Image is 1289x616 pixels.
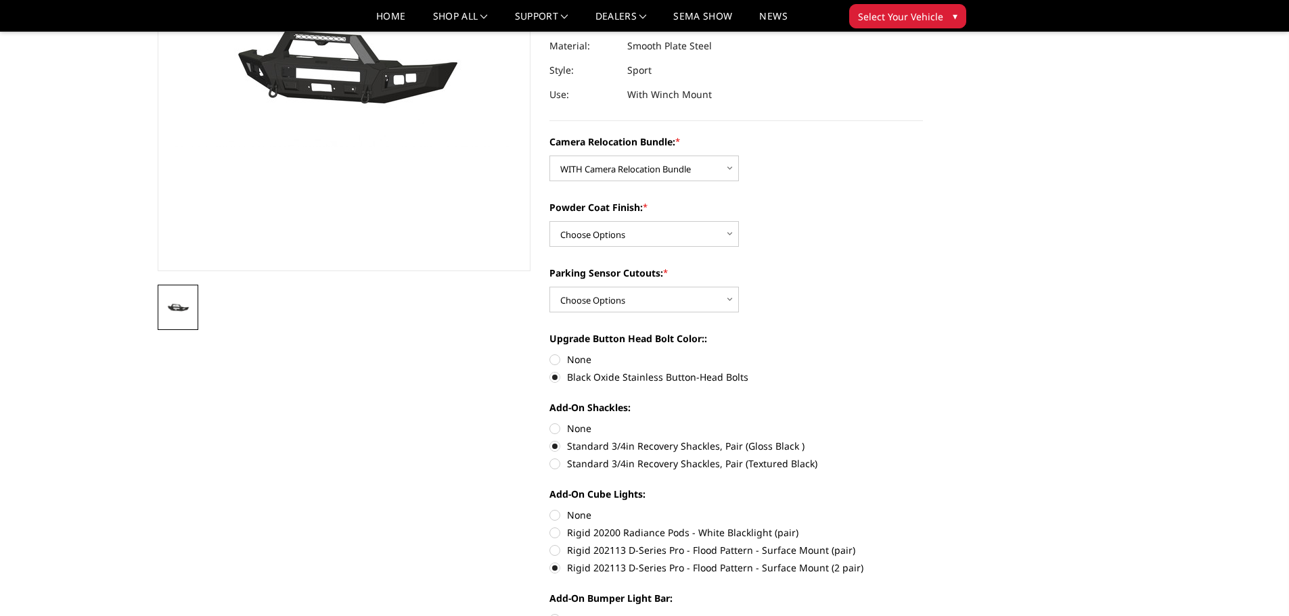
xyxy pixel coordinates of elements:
[953,9,957,23] span: ▾
[549,421,923,435] label: None
[1221,551,1289,616] iframe: Chat Widget
[627,82,712,107] dd: With Winch Mount
[549,34,617,58] dt: Material:
[627,34,712,58] dd: Smooth Plate Steel
[549,266,923,280] label: Parking Sensor Cutouts:
[549,525,923,540] label: Rigid 20200 Radiance Pods - White Blacklight (pair)
[549,352,923,366] label: None
[849,4,966,28] button: Select Your Vehicle
[627,58,652,82] dd: Sport
[162,300,194,316] img: 2024-2025 Chevrolet 2500-3500 - A2 Series - Sport Front Bumper (winch mount)
[549,135,923,149] label: Camera Relocation Bundle:
[515,11,568,31] a: Support
[549,487,923,501] label: Add-On Cube Lights:
[376,11,405,31] a: Home
[549,400,923,414] label: Add-On Shackles:
[549,591,923,605] label: Add-On Bumper Light Bar:
[549,200,923,214] label: Powder Coat Finish:
[595,11,647,31] a: Dealers
[549,370,923,384] label: Black Oxide Stainless Button-Head Bolts
[433,11,488,31] a: shop all
[549,331,923,346] label: Upgrade Button Head Bolt Color::
[549,58,617,82] dt: Style:
[673,11,732,31] a: SEMA Show
[549,82,617,107] dt: Use:
[549,439,923,453] label: Standard 3/4in Recovery Shackles, Pair (Gloss Black )
[549,561,923,575] label: Rigid 202113 D-Series Pro - Flood Pattern - Surface Mount (2 pair)
[759,11,787,31] a: News
[549,543,923,557] label: Rigid 202113 D-Series Pro - Flood Pattern - Surface Mount (pair)
[549,508,923,522] label: None
[549,456,923,471] label: Standard 3/4in Recovery Shackles, Pair (Textured Black)
[858,9,943,24] span: Select Your Vehicle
